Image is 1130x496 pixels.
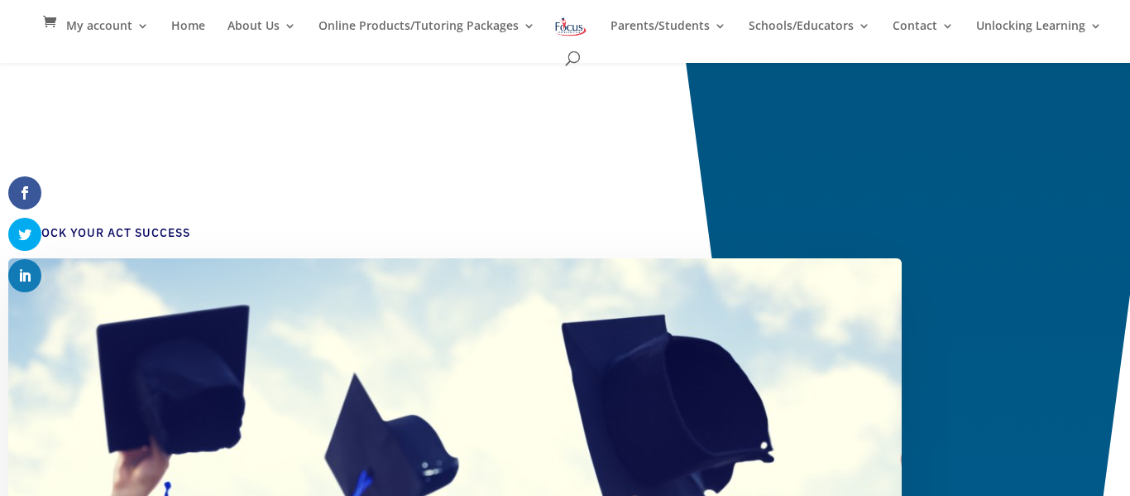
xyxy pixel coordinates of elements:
h4: Unlock Your ACT Success [17,225,877,250]
a: About Us [227,20,296,48]
a: Unlocking Learning [976,20,1102,48]
a: Contact [893,20,954,48]
a: Schools/Educators [749,20,870,48]
a: My account [66,20,149,48]
a: Online Products/Tutoring Packages [318,20,535,48]
img: Focus on Learning [553,15,588,39]
a: Home [171,20,205,48]
a: Parents/Students [610,20,726,48]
